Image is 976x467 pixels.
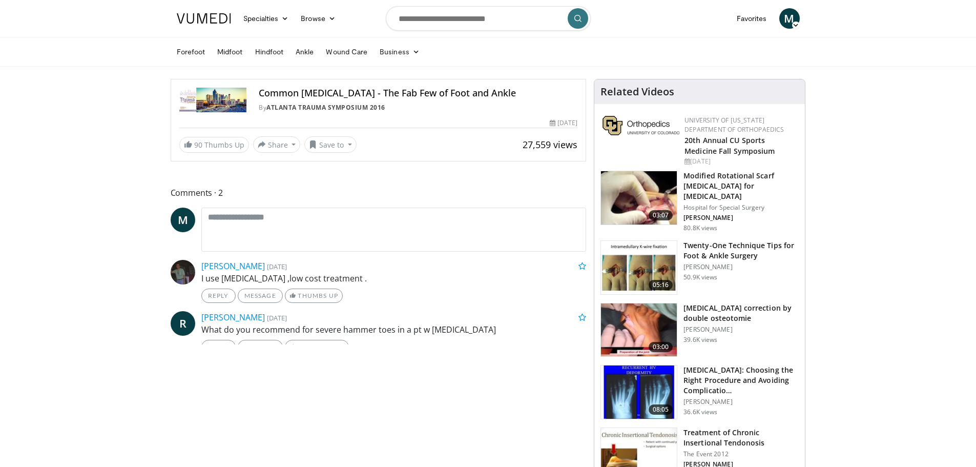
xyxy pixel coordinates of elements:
[600,86,674,98] h4: Related Videos
[683,326,799,334] p: [PERSON_NAME]
[238,340,283,354] a: Message
[684,157,797,166] div: [DATE]
[373,42,426,62] a: Business
[194,140,202,150] span: 90
[603,116,679,135] img: 355603a8-37da-49b6-856f-e00d7e9307d3.png.150x105_q85_autocrop_double_scale_upscale_version-0.2.png
[523,138,577,151] span: 27,559 views
[211,42,249,62] a: Midfoot
[601,241,677,294] img: 6702e58c-22b3-47ce-9497-b1c0ae175c4c.150x105_q85_crop-smart_upscale.jpg
[684,116,784,134] a: University of [US_STATE] Department of Orthopaedics
[249,42,290,62] a: Hindfoot
[201,340,236,354] a: Reply
[298,343,302,351] span: 1
[683,303,799,323] h3: [MEDICAL_DATA] correction by double osteotomie
[238,289,283,303] a: Message
[649,342,673,352] span: 03:00
[550,118,577,128] div: [DATE]
[179,137,249,153] a: 90 Thumbs Up
[683,240,799,261] h3: Twenty-One Technique Tips for Foot & Ankle Surgery
[171,186,587,199] span: Comments 2
[171,260,195,285] img: Avatar
[285,340,349,354] a: 1 Thumbs Up
[171,42,212,62] a: Forefoot
[320,42,373,62] a: Wound Care
[201,260,265,272] a: [PERSON_NAME]
[600,240,799,295] a: 05:16 Twenty-One Technique Tips for Foot & Ankle Surgery [PERSON_NAME] 50.9K views
[304,136,357,153] button: Save to
[684,135,775,156] a: 20th Annual CU Sports Medicine Fall Symposium
[683,428,799,448] h3: Treatment of Chronic Insertional Tendonosis
[649,210,673,220] span: 03:07
[649,404,673,415] span: 08:05
[259,103,577,112] div: By
[201,289,236,303] a: Reply
[600,303,799,357] a: 03:00 [MEDICAL_DATA] correction by double osteotomie [PERSON_NAME] 39.6K views
[683,263,799,271] p: [PERSON_NAME]
[201,312,265,323] a: [PERSON_NAME]
[601,303,677,357] img: 294729_0000_1.png.150x105_q85_crop-smart_upscale.jpg
[683,450,799,458] p: The Event 2012
[171,311,195,336] a: R
[179,88,247,112] img: Atlanta Trauma Symposium 2016
[253,136,301,153] button: Share
[266,103,385,112] a: Atlanta Trauma Symposium 2016
[386,6,591,31] input: Search topics, interventions
[683,273,717,281] p: 50.9K views
[289,42,320,62] a: Ankle
[683,365,799,396] h3: [MEDICAL_DATA]: Choosing the Right Procedure and Avoiding Complicatio…
[285,289,343,303] a: Thumbs Up
[601,171,677,225] img: Scarf_Osteotomy_100005158_3.jpg.150x105_q85_crop-smart_upscale.jpg
[649,280,673,290] span: 05:16
[237,8,295,29] a: Specialties
[601,366,677,419] img: 3c75a04a-ad21-4ad9-966a-c963a6420fc5.150x105_q85_crop-smart_upscale.jpg
[171,208,195,232] a: M
[267,313,287,322] small: [DATE]
[683,408,717,416] p: 36.6K views
[683,224,717,232] p: 80.8K views
[600,171,799,232] a: 03:07 Modified Rotational Scarf [MEDICAL_DATA] for [MEDICAL_DATA] Hospital for Special Surgery [P...
[201,272,587,285] p: I use [MEDICAL_DATA] ,low cost treatment .
[683,171,799,201] h3: Modified Rotational Scarf [MEDICAL_DATA] for [MEDICAL_DATA]
[779,8,800,29] a: M
[295,8,342,29] a: Browse
[731,8,773,29] a: Favorites
[201,323,587,336] p: What do you recommend for severe hammer toes in a pt w [MEDICAL_DATA]
[259,88,577,99] h4: Common [MEDICAL_DATA] - The Fab Few of Foot and Ankle
[267,262,287,271] small: [DATE]
[683,204,799,212] p: Hospital for Special Surgery
[177,13,231,24] img: VuMedi Logo
[683,214,799,222] p: [PERSON_NAME]
[683,398,799,406] p: [PERSON_NAME]
[600,365,799,419] a: 08:05 [MEDICAL_DATA]: Choosing the Right Procedure and Avoiding Complicatio… [PERSON_NAME] 36.6K ...
[683,336,717,344] p: 39.6K views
